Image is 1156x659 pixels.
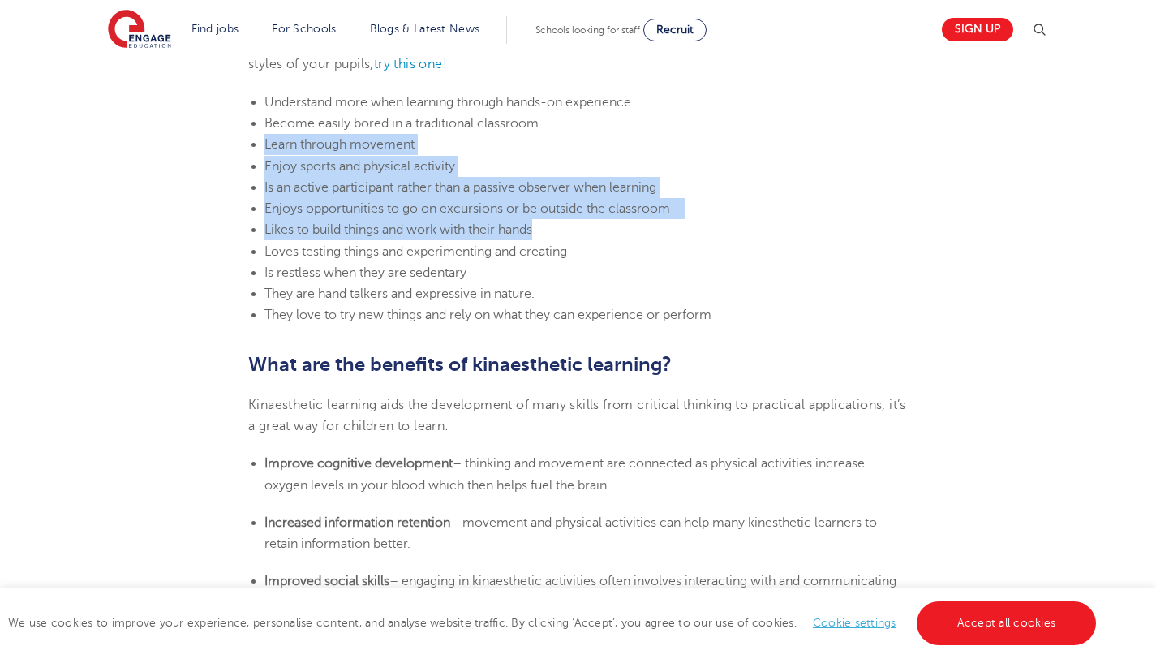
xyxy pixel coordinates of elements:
[264,159,455,174] span: Enjoy sports and physical activity
[264,116,539,131] span: Become easily bored in a traditional classroom
[264,308,711,322] span: They love to try new things and rely on what they can experience or perform
[643,19,707,41] a: Recruit
[264,222,532,237] span: Likes to build things and work with their hands
[8,617,1100,629] span: We use cookies to improve your experience, personalise content, and analyse website traffic. By c...
[264,456,453,471] b: Improve cognitive development
[264,201,682,216] span: Enjoys opportunities to go on excursions or be outside the classroom –
[370,23,480,35] a: Blogs & Latest News
[942,18,1013,41] a: Sign up
[535,24,640,36] span: Schools looking for staff
[264,180,656,195] span: Is an active participant rather than a passive observer when learning
[272,23,336,35] a: For Schools
[264,574,389,588] b: Improved social skills
[264,286,535,301] span: They are hand talkers and expressive in nature.
[264,456,865,492] span: – thinking and movement are connected as physical activities increase oxygen levels in your blood...
[264,515,450,530] b: Increased information retention
[264,574,896,609] span: – engaging in kinaesthetic activities often involves interacting with and communicating with othe...
[264,244,567,259] span: Loves testing things and experimenting and creating
[264,95,631,110] span: Understand more when learning through hands-on experience
[374,57,447,71] a: try this one!
[248,353,672,376] b: What are the benefits of kinaesthetic learning?
[813,617,896,629] a: Cookie settings
[108,10,171,50] img: Engage Education
[264,265,466,280] span: Is restless when they are sedentary
[264,515,877,551] span: – movement and physical activities can help many kinesthetic learners to retain information better.
[656,24,694,36] span: Recruit
[264,137,415,152] span: Learn through movement
[917,601,1097,645] a: Accept all cookies
[191,23,239,35] a: Find jobs
[248,398,906,433] span: Kinaesthetic learning aids the development of many skills from critical thinking to practical app...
